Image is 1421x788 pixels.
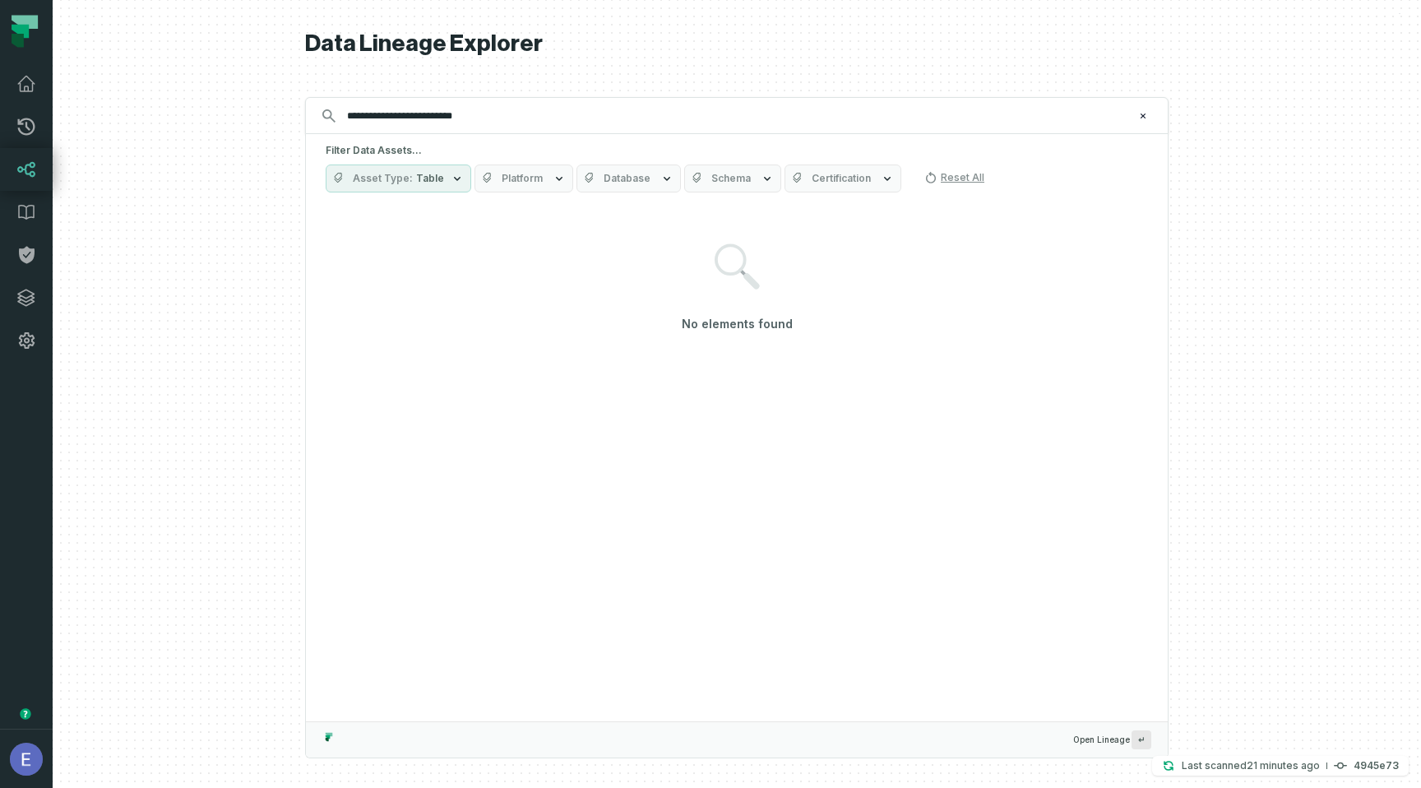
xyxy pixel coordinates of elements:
h5: Filter Data Assets... [326,144,1148,157]
button: Schema [684,165,781,192]
button: Reset All [918,165,991,191]
button: Clear search query [1135,108,1151,124]
div: Tooltip anchor [18,707,33,721]
button: Asset TypeTable [326,165,471,192]
relative-time: Sep 17, 2025, 11:06 AM GMT+3 [1247,759,1320,772]
span: Asset Type [353,172,413,185]
img: avatar of Elisheva Lapid [10,743,43,776]
p: Last scanned [1182,758,1320,774]
span: Certification [812,172,871,185]
span: Platform [502,172,543,185]
div: Suggestions [306,202,1168,721]
span: Table [416,172,444,185]
span: Press ↵ to add a new Data Asset to the graph [1132,730,1151,749]
span: Open Lineage [1073,730,1151,749]
button: Platform [474,165,573,192]
button: Certification [785,165,901,192]
h4: 4945e73 [1354,761,1399,771]
button: Database [576,165,681,192]
button: Last scanned[DATE] 11:06:54 AM4945e73 [1152,756,1409,776]
span: Schema [711,172,751,185]
h4: No elements found [682,316,793,332]
h1: Data Lineage Explorer [305,30,1169,58]
span: Database [604,172,650,185]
